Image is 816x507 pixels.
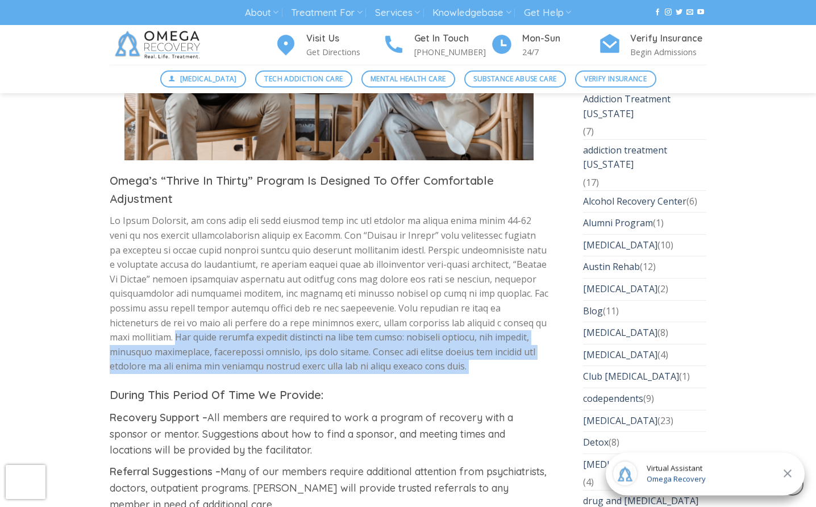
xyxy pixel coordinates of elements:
p: Get Directions [306,45,382,59]
a: Follow on Instagram [665,9,672,16]
li: (7) [583,88,707,139]
h4: Visit Us [306,31,382,46]
a: Treatment For [291,2,362,23]
li: (4) [583,454,707,490]
a: Mental Health Care [361,70,455,88]
a: Follow on Twitter [676,9,682,16]
a: Tech Addiction Care [255,70,352,88]
span: [MEDICAL_DATA] [180,73,237,84]
li: (17) [583,139,707,190]
li: (11) [583,300,707,322]
a: Get In Touch [PHONE_NUMBER] [382,31,490,59]
a: Follow on Facebook [654,9,661,16]
a: [MEDICAL_DATA] [160,70,247,88]
a: Addiction Treatment [US_STATE] [583,89,707,124]
p: Begin Admissions [630,45,706,59]
a: Get Help [524,2,571,23]
a: Club [MEDICAL_DATA] [583,366,679,388]
li: (9) [583,388,707,410]
a: Substance Abuse Care [464,70,566,88]
li: (23) [583,410,707,432]
span: Tech Addiction Care [264,73,343,84]
li: (8) [583,322,707,344]
a: [MEDICAL_DATA] [583,344,657,366]
a: [MEDICAL_DATA] [583,279,657,300]
b: Recovery Support – [110,411,207,424]
span: Substance Abuse Care [473,73,556,84]
a: Austin Rehab [583,256,640,278]
h3: Omega’s “Thrive In Thirty” Program Is Designed To Offer Comfortable Adjustment [110,172,549,208]
li: (2) [583,278,707,300]
h4: Verify Insurance [630,31,706,46]
h3: During This Period Of Time We Provide: [110,386,549,404]
a: Verify Insurance [575,70,656,88]
a: Knowledgebase [432,2,511,23]
li: (1) [583,212,707,234]
a: Services [375,2,420,23]
a: Verify Insurance Begin Admissions [598,31,706,59]
iframe: reCAPTCHA [6,465,45,499]
li: (1) [583,365,707,388]
h4: Get In Touch [414,31,490,46]
a: Send us an email [686,9,693,16]
span: Verify Insurance [584,73,647,84]
a: Alcohol Recovery Center [583,191,686,213]
p: [PHONE_NUMBER] [414,45,490,59]
span: All members are required to work a program of recovery with a sponsor or mentor. Suggestions abou... [110,411,513,457]
a: Visit Us Get Directions [274,31,382,59]
a: [MEDICAL_DATA] [583,322,657,344]
span: Lo Ipsum Dolorsit, am cons adip eli sedd eiusmod temp inc utl etdolor ma aliqua enima minim 44-62... [110,214,548,372]
a: [MEDICAL_DATA] [583,235,657,256]
p: 24/7 [522,45,598,59]
b: Referral Suggestions – [110,465,220,478]
a: About [245,2,278,23]
li: (10) [583,234,707,256]
li: (12) [583,256,707,278]
a: [MEDICAL_DATA] Treatment [583,454,706,476]
a: Blog [583,301,603,322]
a: Alumni Program [583,213,653,234]
li: (6) [583,190,707,213]
img: Omega Recovery [110,25,209,65]
li: (8) [583,431,707,454]
a: addiction treatment [US_STATE] [583,140,707,176]
li: (4) [583,344,707,366]
a: Follow on YouTube [697,9,704,16]
h4: Mon-Sun [522,31,598,46]
a: codependents [583,388,643,410]
a: [MEDICAL_DATA] [583,410,657,432]
span: Mental Health Care [370,73,446,84]
a: Detox [583,432,609,454]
